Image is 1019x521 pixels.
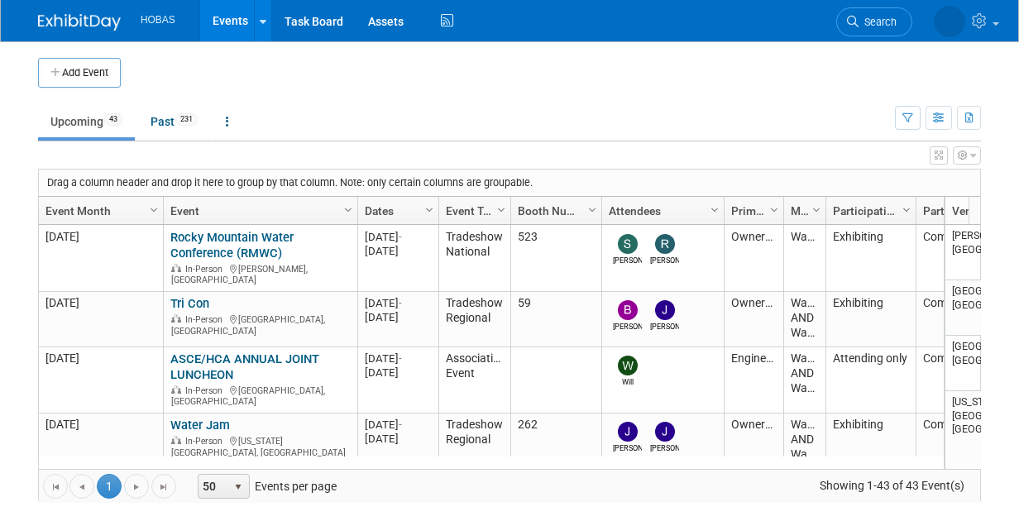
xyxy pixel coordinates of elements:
[810,203,823,217] span: Column Settings
[39,292,163,347] td: [DATE]
[45,197,152,225] a: Event Month
[650,320,679,332] div: Jeffrey LeBlanc
[170,296,209,311] a: Tri Con
[170,383,350,408] div: [GEOGRAPHIC_DATA], [GEOGRAPHIC_DATA]
[952,197,1009,225] a: Venue Location
[170,351,319,382] a: ASCE/HCA ANNUAL JOINT LUNCHEON
[170,197,347,225] a: Event
[510,225,601,291] td: 523
[510,413,601,496] td: 262
[825,347,916,413] td: Attending only
[185,314,227,325] span: In-Person
[38,58,121,88] button: Add Event
[613,254,642,266] div: Stephen Alston
[438,413,510,496] td: Tradeshow Regional
[365,296,431,310] div: [DATE]
[655,422,675,442] img: Jeffrey LeBlanc
[185,385,227,396] span: In-Person
[185,436,227,447] span: In-Person
[495,203,508,217] span: Column Settings
[808,197,826,222] a: Column Settings
[171,385,181,394] img: In-Person Event
[75,480,89,494] span: Go to the previous page
[650,254,679,266] div: Rene Garcia
[934,6,965,37] img: Lia Chowdhury
[365,418,431,432] div: [DATE]
[340,197,358,222] a: Column Settings
[438,225,510,291] td: Tradeshow National
[898,197,916,222] a: Column Settings
[365,197,428,225] a: Dates
[916,347,1005,413] td: Committed
[655,300,675,320] img: Jeffrey LeBlanc
[365,244,431,258] div: [DATE]
[157,480,170,494] span: Go to the last page
[618,422,638,442] img: Joe Tipton
[916,225,1005,291] td: Committed
[609,197,713,225] a: Attendees
[43,474,68,499] a: Go to the first page
[124,474,149,499] a: Go to the next page
[97,474,122,499] span: 1
[399,418,402,431] span: -
[916,413,1005,496] td: Committed
[724,347,783,413] td: Engineers
[613,442,642,454] div: Joe Tipton
[724,292,783,347] td: Owners/Engineers
[177,474,353,499] span: Events per page
[708,203,721,217] span: Column Settings
[731,197,773,225] a: Primary Attendees
[399,231,402,243] span: -
[147,203,160,217] span: Column Settings
[39,170,980,196] div: Drag a column header and drop it here to group by that column. Note: only certain columns are gro...
[493,197,511,222] a: Column Settings
[399,352,402,365] span: -
[151,474,176,499] a: Go to the last page
[146,197,164,222] a: Column Settings
[170,418,230,433] a: Water Jam
[655,234,675,254] img: Rene Garcia
[706,197,725,222] a: Column Settings
[446,197,500,225] a: Event Type (Tradeshow National, Regional, State, Sponsorship, Assoc Event)
[783,292,825,347] td: Water AND Wastewater
[185,264,227,275] span: In-Person
[518,197,591,225] a: Booth Number
[724,413,783,496] td: Owners/Engineers
[766,197,784,222] a: Column Settings
[618,234,638,254] img: Stephen Alston
[825,292,916,347] td: Exhibiting
[791,197,815,225] a: Market
[618,356,638,375] img: Will Stafford
[613,320,642,332] div: Bryant Welch
[39,347,163,413] td: [DATE]
[584,197,602,222] a: Column Settings
[783,413,825,496] td: Water AND Wastewater
[199,475,227,498] span: 50
[768,203,781,217] span: Column Settings
[170,312,350,337] div: [GEOGRAPHIC_DATA], [GEOGRAPHIC_DATA]
[783,225,825,291] td: Water
[141,14,175,26] span: HOBAS
[825,225,916,291] td: Exhibiting
[833,197,905,225] a: Participation Type
[438,292,510,347] td: Tradeshow Regional
[342,203,355,217] span: Column Settings
[399,297,402,309] span: -
[175,113,198,126] span: 231
[438,347,510,413] td: Association Event
[170,433,350,458] div: [US_STATE][GEOGRAPHIC_DATA], [GEOGRAPHIC_DATA]
[421,197,439,222] a: Column Settings
[365,351,431,366] div: [DATE]
[38,106,135,137] a: Upcoming43
[825,413,916,496] td: Exhibiting
[900,203,913,217] span: Column Settings
[171,264,181,272] img: In-Person Event
[138,106,210,137] a: Past231
[423,203,436,217] span: Column Settings
[49,480,62,494] span: Go to the first page
[836,7,912,36] a: Search
[365,310,431,324] div: [DATE]
[365,432,431,446] div: [DATE]
[365,366,431,380] div: [DATE]
[586,203,599,217] span: Column Settings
